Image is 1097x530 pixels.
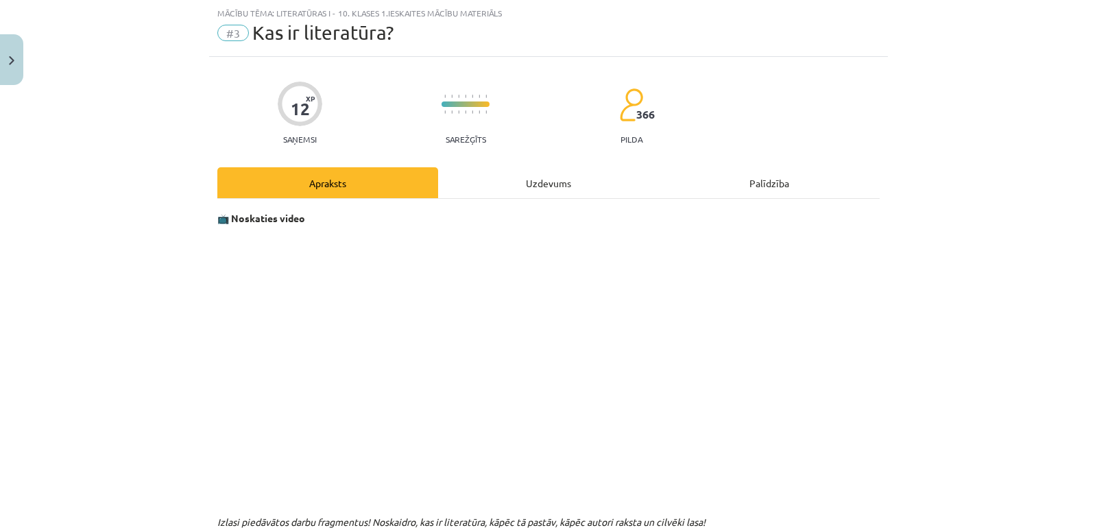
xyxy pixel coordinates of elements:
span: XP [306,95,315,102]
div: Uzdevums [438,167,659,198]
img: icon-short-line-57e1e144782c952c97e751825c79c345078a6d821885a25fce030b3d8c18986b.svg [472,110,473,114]
img: icon-short-line-57e1e144782c952c97e751825c79c345078a6d821885a25fce030b3d8c18986b.svg [458,110,459,114]
img: icon-short-line-57e1e144782c952c97e751825c79c345078a6d821885a25fce030b3d8c18986b.svg [485,95,487,98]
div: Palīdzība [659,167,880,198]
span: 366 [636,108,655,121]
img: icon-short-line-57e1e144782c952c97e751825c79c345078a6d821885a25fce030b3d8c18986b.svg [458,95,459,98]
img: icon-short-line-57e1e144782c952c97e751825c79c345078a6d821885a25fce030b3d8c18986b.svg [485,110,487,114]
div: Apraksts [217,167,438,198]
span: #3 [217,25,249,41]
img: icon-short-line-57e1e144782c952c97e751825c79c345078a6d821885a25fce030b3d8c18986b.svg [479,110,480,114]
div: Mācību tēma: Literatūras i - 10. klases 1.ieskaites mācību materiāls [217,8,880,18]
img: icon-short-line-57e1e144782c952c97e751825c79c345078a6d821885a25fce030b3d8c18986b.svg [444,95,446,98]
p: pilda [620,134,642,144]
p: Sarežģīts [446,134,486,144]
img: icon-short-line-57e1e144782c952c97e751825c79c345078a6d821885a25fce030b3d8c18986b.svg [451,95,453,98]
img: students-c634bb4e5e11cddfef0936a35e636f08e4e9abd3cc4e673bd6f9a4125e45ecb1.svg [619,88,643,122]
img: icon-short-line-57e1e144782c952c97e751825c79c345078a6d821885a25fce030b3d8c18986b.svg [479,95,480,98]
span: Kas ir literatūra? [252,21,394,44]
img: icon-short-line-57e1e144782c952c97e751825c79c345078a6d821885a25fce030b3d8c18986b.svg [444,110,446,114]
img: icon-close-lesson-0947bae3869378f0d4975bcd49f059093ad1ed9edebbc8119c70593378902aed.svg [9,56,14,65]
p: Saņemsi [278,134,322,144]
img: icon-short-line-57e1e144782c952c97e751825c79c345078a6d821885a25fce030b3d8c18986b.svg [465,110,466,114]
img: icon-short-line-57e1e144782c952c97e751825c79c345078a6d821885a25fce030b3d8c18986b.svg [451,110,453,114]
div: 12 [291,99,310,119]
img: icon-short-line-57e1e144782c952c97e751825c79c345078a6d821885a25fce030b3d8c18986b.svg [472,95,473,98]
strong: 📺 Noskaties video [217,212,305,224]
em: Izlasi piedāvātos darbu fragmentus! Noskaidro, kas ir literatūra, kāpēc tā pastāv, kāpēc autori r... [217,516,706,528]
img: icon-short-line-57e1e144782c952c97e751825c79c345078a6d821885a25fce030b3d8c18986b.svg [465,95,466,98]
